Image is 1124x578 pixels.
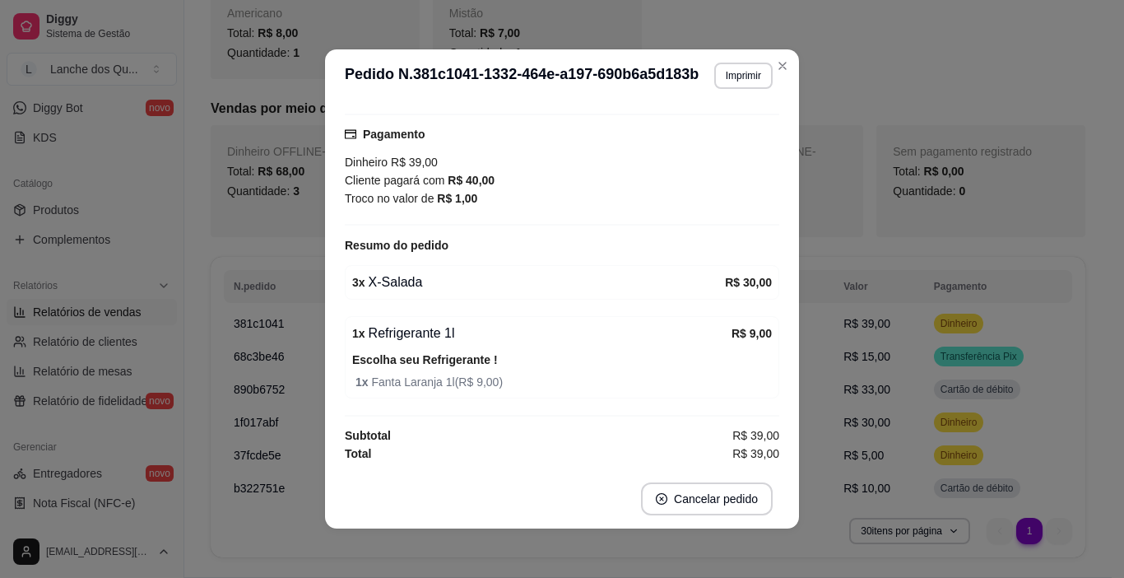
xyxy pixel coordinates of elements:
strong: R$ 9,00 [732,327,772,340]
span: Troco no valor de [345,192,437,205]
span: R$ 39,00 [732,427,779,445]
button: Close [769,53,796,79]
div: Refrigerante 1l [352,324,732,343]
strong: 1 x [355,375,371,389]
strong: R$ 30,00 [725,276,772,289]
span: R$ 39,00 [388,156,438,169]
button: close-circleCancelar pedido [641,482,773,515]
strong: Resumo do pedido [345,239,448,252]
strong: Subtotal [345,429,391,442]
span: Dinheiro [345,156,388,169]
div: X-Salada [352,273,725,292]
strong: 3 x [352,276,365,289]
strong: Total [345,447,371,460]
strong: R$ 40,00 [448,174,495,187]
strong: Escolha seu Refrigerante ! [352,353,498,366]
strong: R$ 1,00 [437,192,477,205]
span: Fanta Laranja 1l ( R$ 9,00 ) [355,373,772,391]
span: credit-card [345,128,356,140]
strong: 1 x [352,327,365,340]
h3: Pedido N. 381c1041-1332-464e-a197-690b6a5d183b [345,63,699,89]
span: R$ 39,00 [732,445,779,463]
strong: Pagamento [363,128,425,141]
span: Cliente pagará com [345,174,448,187]
button: Imprimir [714,63,773,89]
span: close-circle [656,493,667,505]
